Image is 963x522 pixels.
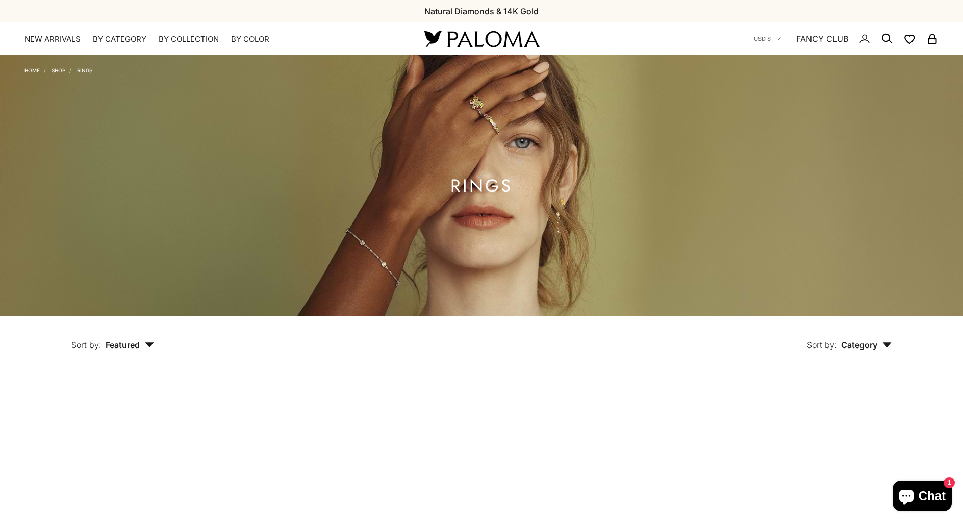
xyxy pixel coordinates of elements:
[93,34,146,44] summary: By Category
[52,67,65,73] a: Shop
[754,34,781,43] button: USD $
[796,32,848,45] a: FANCY CLUB
[841,340,892,350] span: Category
[71,340,102,350] span: Sort by:
[424,5,539,18] p: Natural Diamonds & 14K Gold
[24,65,92,73] nav: Breadcrumb
[159,34,219,44] summary: By Collection
[77,67,92,73] a: Rings
[24,67,40,73] a: Home
[231,34,269,44] summary: By Color
[48,316,178,359] button: Sort by: Featured
[450,180,513,192] h1: Rings
[24,34,400,44] nav: Primary navigation
[807,340,837,350] span: Sort by:
[890,481,955,514] inbox-online-store-chat: Shopify online store chat
[24,34,81,44] a: NEW ARRIVALS
[783,316,915,359] button: Sort by: Category
[754,22,939,55] nav: Secondary navigation
[106,340,154,350] span: Featured
[754,34,771,43] span: USD $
